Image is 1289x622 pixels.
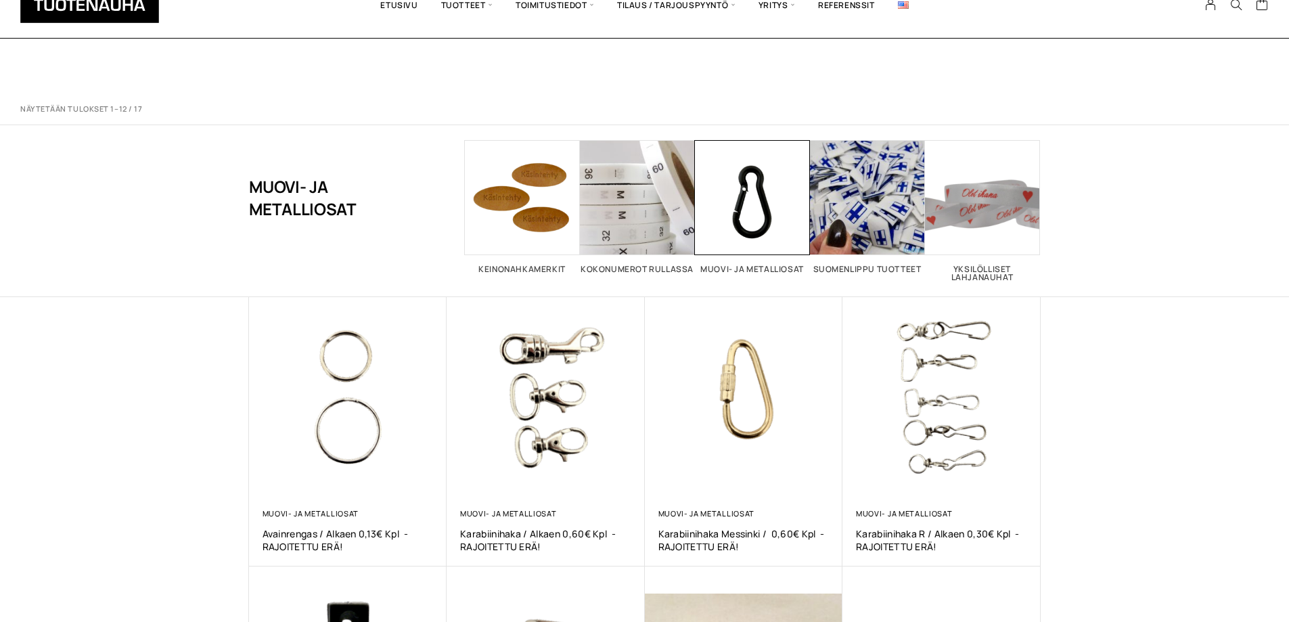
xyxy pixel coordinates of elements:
[810,140,925,273] a: Visit product category Suomenlippu tuotteet
[658,527,830,553] a: Karabiinihaka messinki / 0,60€ kpl -RAJOITETTU ERÄ!
[465,265,580,273] h2: Keinonahkamerkit
[465,140,580,273] a: Visit product category Keinonahkamerkit
[925,265,1040,282] h2: Yksilölliset lahjanauhat
[249,140,397,255] h1: Muovi- ja metalliosat
[263,527,434,553] a: Avainrengas / alkaen 0,13€ kpl -RAJOITETTU ERÄ!
[695,265,810,273] h2: Muovi- ja metalliosat
[460,527,631,553] a: Karabiinihaka / alkaen 0,60€ kpl -RAJOITETTU ERÄ!
[856,508,952,518] a: Muovi- ja metalliosat
[460,508,556,518] a: Muovi- ja metalliosat
[658,508,754,518] a: Muovi- ja metalliosat
[580,140,695,273] a: Visit product category Kokonumerot rullassa
[263,508,359,518] a: Muovi- ja metalliosat
[20,104,142,114] p: Näytetään tulokset 1–12 / 17
[810,265,925,273] h2: Suomenlippu tuotteet
[925,140,1040,282] a: Visit product category Yksilölliset lahjanauhat
[898,1,909,9] img: English
[856,527,1027,553] a: Karabiinihaka R / alkaen 0,30€ kpl -RAJOITETTU ERÄ!
[695,140,810,273] a: Visit product category Muovi- ja metalliosat
[580,265,695,273] h2: Kokonumerot rullassa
